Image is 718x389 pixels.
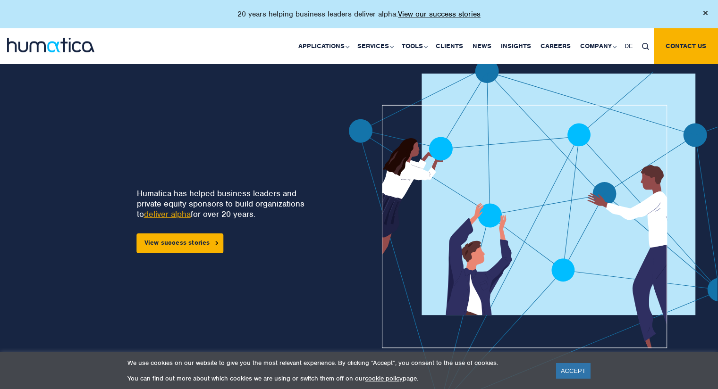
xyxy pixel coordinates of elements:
[365,374,403,382] a: cookie policy
[536,28,575,64] a: Careers
[620,28,637,64] a: DE
[625,42,633,50] span: DE
[237,9,481,19] p: 20 years helping business leaders deliver alpha.
[294,28,353,64] a: Applications
[556,363,591,379] a: ACCEPT
[642,43,649,50] img: search_icon
[575,28,620,64] a: Company
[398,9,481,19] a: View our success stories
[216,241,219,245] img: arrowicon
[397,28,431,64] a: Tools
[7,38,94,52] img: logo
[468,28,496,64] a: News
[496,28,536,64] a: Insights
[137,233,224,253] a: View success stories
[144,209,191,219] a: deliver alpha
[431,28,468,64] a: Clients
[137,188,310,219] p: Humatica has helped business leaders and private equity sponsors to build organizations to for ov...
[654,28,718,64] a: Contact us
[127,359,544,367] p: We use cookies on our website to give you the most relevant experience. By clicking “Accept”, you...
[127,374,544,382] p: You can find out more about which cookies we are using or switch them off on our page.
[353,28,397,64] a: Services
